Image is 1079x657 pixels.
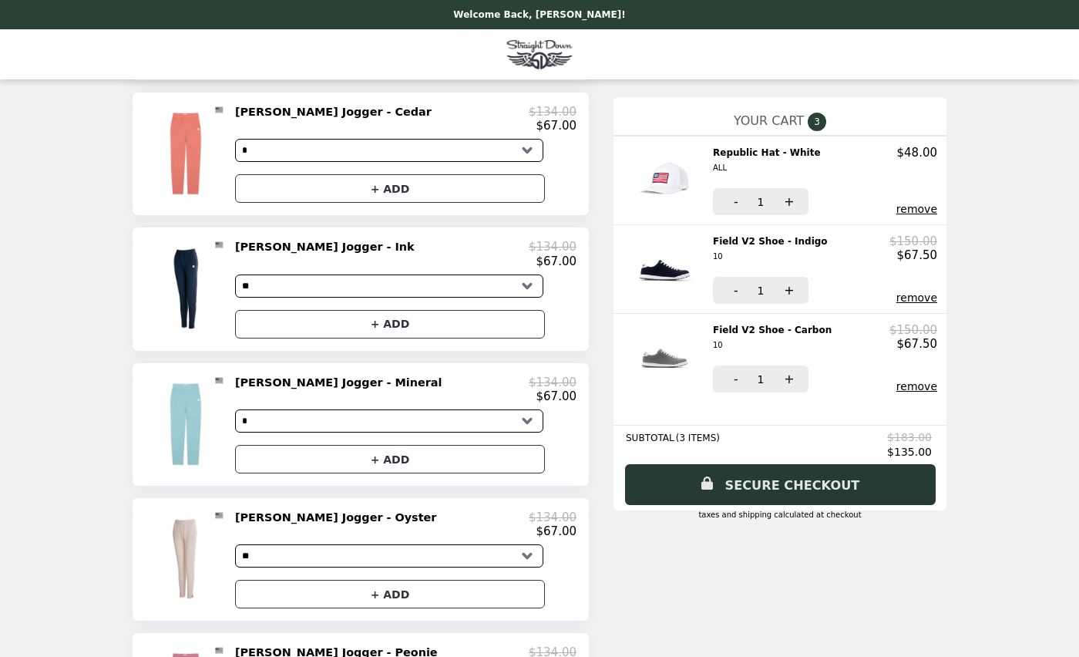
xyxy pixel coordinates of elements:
[896,203,937,215] button: remove
[235,240,421,254] h2: [PERSON_NAME] Jogger - Ink
[536,389,577,403] p: $67.00
[713,339,832,352] div: 10
[758,196,765,208] span: 1
[235,105,438,119] h2: [PERSON_NAME] Jogger - Cedar
[713,277,755,304] button: -
[453,9,625,20] p: Welcome Back, [PERSON_NAME]!
[897,248,938,262] p: $67.50
[897,337,938,351] p: $67.50
[889,323,937,337] p: $150.00
[529,240,576,254] p: $134.00
[637,234,696,304] img: Field V2 Shoe - Indigo
[713,234,834,264] h2: Field V2 Shoe - Indigo
[758,373,765,386] span: 1
[235,139,543,162] select: Select a product variant
[637,323,696,393] img: Field V2 Shoe - Carbon
[887,431,934,443] span: $183.00
[235,310,545,339] button: + ADD
[147,240,230,338] img: Mavis Jogger - Ink
[536,254,577,268] p: $67.00
[147,510,230,608] img: Mavis Jogger - Oyster
[713,366,755,393] button: -
[887,446,934,458] span: $135.00
[235,174,545,203] button: + ADD
[626,433,676,443] span: SUBTOTAL
[766,366,808,393] button: +
[734,113,804,128] span: YOUR CART
[147,105,230,203] img: Mavis Jogger - Cedar
[235,580,545,608] button: + ADD
[529,510,576,524] p: $134.00
[536,524,577,538] p: $67.00
[713,250,828,264] div: 10
[637,146,696,215] img: Republic Hat - White
[897,146,938,160] p: $48.00
[235,409,543,433] select: Select a product variant
[889,234,937,248] p: $150.00
[896,380,937,393] button: remove
[235,376,448,389] h2: [PERSON_NAME] Jogger - Mineral
[896,291,937,304] button: remove
[713,161,821,175] div: ALL
[713,146,827,176] h2: Republic Hat - White
[808,113,826,131] span: 3
[235,275,543,298] select: Select a product variant
[235,445,545,473] button: + ADD
[713,188,755,215] button: -
[235,544,543,568] select: Select a product variant
[235,510,442,524] h2: [PERSON_NAME] Jogger - Oyster
[147,376,230,473] img: Mavis Jogger - Mineral
[529,105,576,119] p: $134.00
[758,285,765,297] span: 1
[766,188,808,215] button: +
[676,433,720,443] span: ( 3 ITEMS )
[626,510,934,519] div: Taxes and Shipping calculated at checkout
[766,277,808,304] button: +
[536,119,577,133] p: $67.00
[713,323,838,353] h2: Field V2 Shoe - Carbon
[503,39,576,70] img: Brand Logo
[529,376,576,389] p: $134.00
[625,464,936,505] a: SECURE CHECKOUT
